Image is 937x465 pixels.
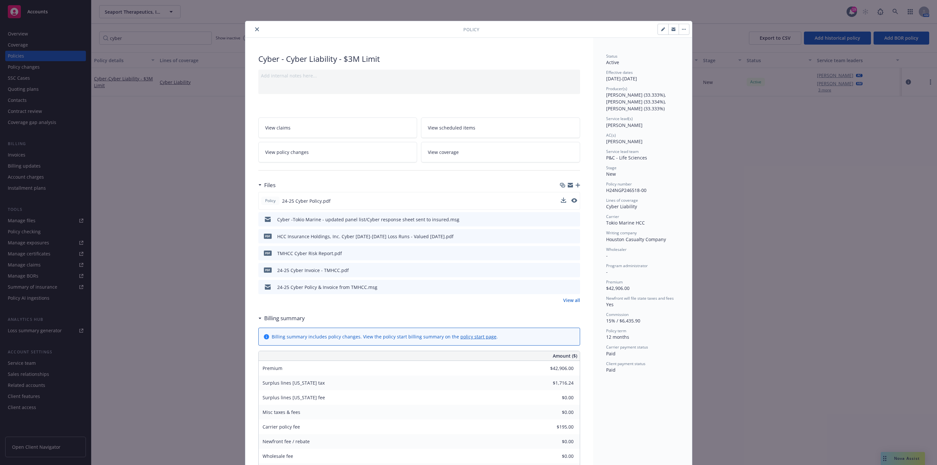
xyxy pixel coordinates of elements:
[561,233,566,240] button: download file
[606,263,648,268] span: Program administrator
[606,198,638,203] span: Lines of coverage
[265,124,291,131] span: View claims
[428,149,459,156] span: View coverage
[263,453,293,459] span: Wholesale fee
[561,284,566,291] button: download file
[421,142,580,162] a: View coverage
[561,198,566,203] button: download file
[606,236,666,242] span: Houston Casualty Company
[606,203,679,210] div: Cyber Liability
[277,267,349,274] div: 24-25 Cyber Invoice - TMHCC.pdf
[606,350,616,357] span: Paid
[606,295,674,301] span: Newfront will file state taxes and fees
[535,407,577,417] input: 0.00
[606,70,633,75] span: Effective dates
[606,165,617,171] span: Stage
[606,116,633,121] span: Service lead(s)
[606,181,632,187] span: Policy number
[606,214,619,219] span: Carrier
[264,314,305,322] h3: Billing summary
[606,301,614,308] span: Yes
[606,86,627,91] span: Producer(s)
[572,233,577,240] button: preview file
[571,198,577,203] button: preview file
[535,363,577,373] input: 0.00
[460,334,496,340] a: policy start page
[535,437,577,446] input: 0.00
[606,367,616,373] span: Paid
[253,25,261,33] button: close
[572,216,577,223] button: preview file
[606,187,646,193] span: H24NGP246518-00
[606,122,643,128] span: [PERSON_NAME]
[428,124,475,131] span: View scheduled items
[561,216,566,223] button: download file
[261,72,577,79] div: Add internal notes here...
[263,424,300,430] span: Carrier policy fee
[606,328,626,334] span: Policy term
[277,216,459,223] div: Cyber -Tokio Marine - updated panel list/Cyber response sheet sent to insured.msg
[572,267,577,274] button: preview file
[258,181,276,189] div: Files
[606,70,679,82] div: [DATE] - [DATE]
[606,138,643,144] span: [PERSON_NAME]
[264,181,276,189] h3: Files
[606,344,648,350] span: Carrier payment status
[606,230,637,236] span: Writing company
[571,198,577,204] button: preview file
[606,361,645,366] span: Client payment status
[606,312,629,317] span: Commission
[606,92,667,112] span: [PERSON_NAME] (33.333%), [PERSON_NAME] (33.334%), [PERSON_NAME] (33.333%)
[606,247,627,252] span: Wholesaler
[606,171,616,177] span: New
[606,149,639,154] span: Service lead team
[561,250,566,257] button: download file
[606,269,608,275] span: -
[561,267,566,274] button: download file
[263,365,282,371] span: Premium
[606,59,619,65] span: Active
[265,149,309,156] span: View policy changes
[263,380,325,386] span: Surplus lines [US_STATE] tax
[258,53,580,64] div: Cyber - Cyber Liability - $3M Limit
[606,253,608,259] span: -
[535,393,577,403] input: 0.00
[606,334,629,340] span: 12 months
[553,352,577,359] span: Amount ($)
[258,142,417,162] a: View policy changes
[572,284,577,291] button: preview file
[535,378,577,388] input: 0.00
[263,409,300,415] span: Misc taxes & fees
[282,198,331,204] span: 24-25 Cyber Policy.pdf
[258,117,417,138] a: View claims
[277,233,454,240] div: HCC Insurance Holdings, Inc. Cyber [DATE]-[DATE] Loss Runs - Valued [DATE].pdf
[263,394,325,401] span: Surplus lines [US_STATE] fee
[606,155,647,161] span: P&C - Life Sciences
[272,333,498,340] div: Billing summary includes policy changes. View the policy start billing summary on the .
[606,132,616,138] span: AC(s)
[264,267,272,272] span: pdf
[535,451,577,461] input: 0.00
[606,53,618,59] span: Status
[421,117,580,138] a: View scheduled items
[463,26,479,33] span: Policy
[264,234,272,239] span: pdf
[606,279,623,285] span: Premium
[606,318,640,324] span: 15% / $6,435.90
[264,198,277,204] span: Policy
[563,297,580,304] a: View all
[263,438,310,444] span: Newfront fee / rebate
[606,285,630,291] span: $42,906.00
[264,251,272,255] span: pdf
[572,250,577,257] button: preview file
[258,314,305,322] div: Billing summary
[606,220,645,226] span: Tokio Marine HCC
[277,284,377,291] div: 24-25 Cyber Policy & Invoice from TMHCC.msg
[535,422,577,432] input: 0.00
[277,250,342,257] div: TMHCC Cyber Risk Report.pdf
[561,198,566,204] button: download file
